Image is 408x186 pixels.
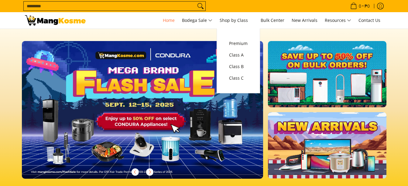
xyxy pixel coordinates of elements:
a: Bulk Center [258,12,287,29]
span: Premium [229,40,248,47]
span: Resources [325,17,351,24]
button: Search [196,2,205,11]
span: Home [163,17,175,23]
span: 0 [358,4,362,8]
span: New Arrivals [292,17,317,23]
span: Class A [229,51,248,59]
a: Class A [226,49,251,61]
span: Bulk Center [261,17,284,23]
span: • [348,3,372,9]
a: Premium [226,38,251,49]
a: Bodega Sale [179,12,215,29]
a: Class B [226,61,251,72]
span: Shop by Class [220,17,253,24]
img: Mang Kosme: Your Home Appliances Warehouse Sale Partner! [25,15,86,26]
span: Contact Us [358,17,380,23]
span: ₱0 [364,4,371,8]
button: Next [143,165,156,179]
a: Contact Us [355,12,383,29]
span: Class C [229,74,248,82]
a: Home [160,12,178,29]
a: Resources [322,12,354,29]
img: Desktop homepage 29339654 2507 42fb b9ff a0650d39e9ed [22,41,263,179]
span: Class B [229,63,248,71]
a: Class C [226,72,251,84]
a: New Arrivals [289,12,321,29]
button: Previous [129,165,142,179]
a: Shop by Class [217,12,256,29]
nav: Main Menu [92,12,383,29]
span: Bodega Sale [182,17,212,24]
